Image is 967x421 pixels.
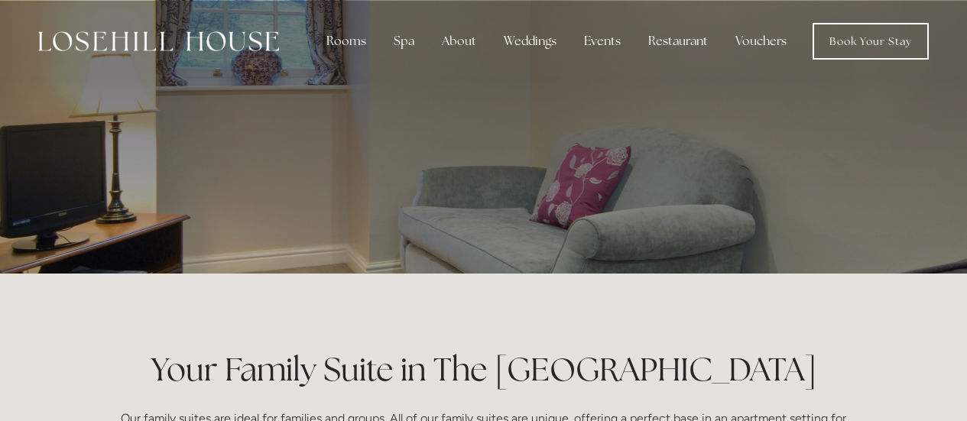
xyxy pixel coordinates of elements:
[118,347,849,392] h1: Your Family Suite in The [GEOGRAPHIC_DATA]
[492,26,569,57] div: Weddings
[636,26,720,57] div: Restaurant
[38,31,279,51] img: Losehill House
[572,26,633,57] div: Events
[381,26,427,57] div: Spa
[723,26,799,57] a: Vouchers
[430,26,488,57] div: About
[314,26,378,57] div: Rooms
[813,23,929,60] a: Book Your Stay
